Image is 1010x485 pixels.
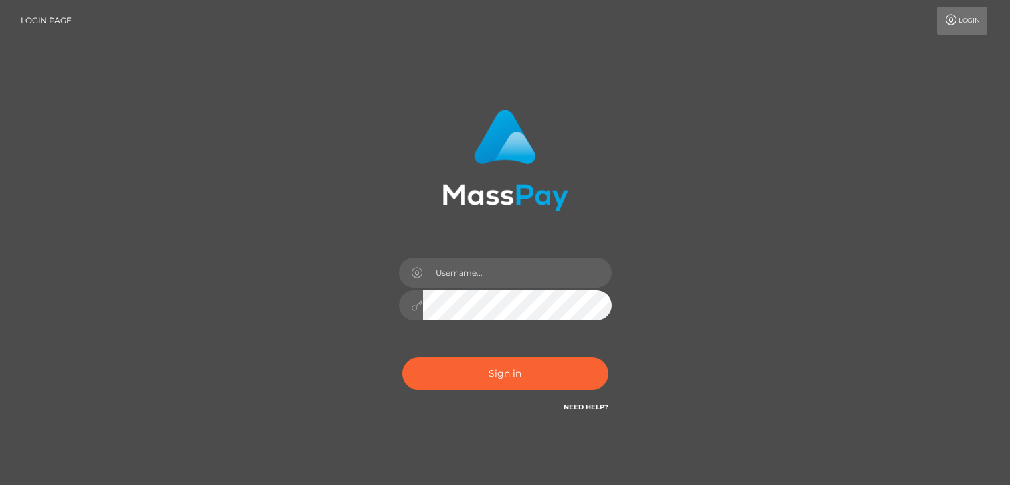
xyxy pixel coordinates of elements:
[423,258,612,288] input: Username...
[937,7,987,35] a: Login
[402,357,608,390] button: Sign in
[21,7,72,35] a: Login Page
[442,110,568,211] img: MassPay Login
[564,403,608,411] a: Need Help?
